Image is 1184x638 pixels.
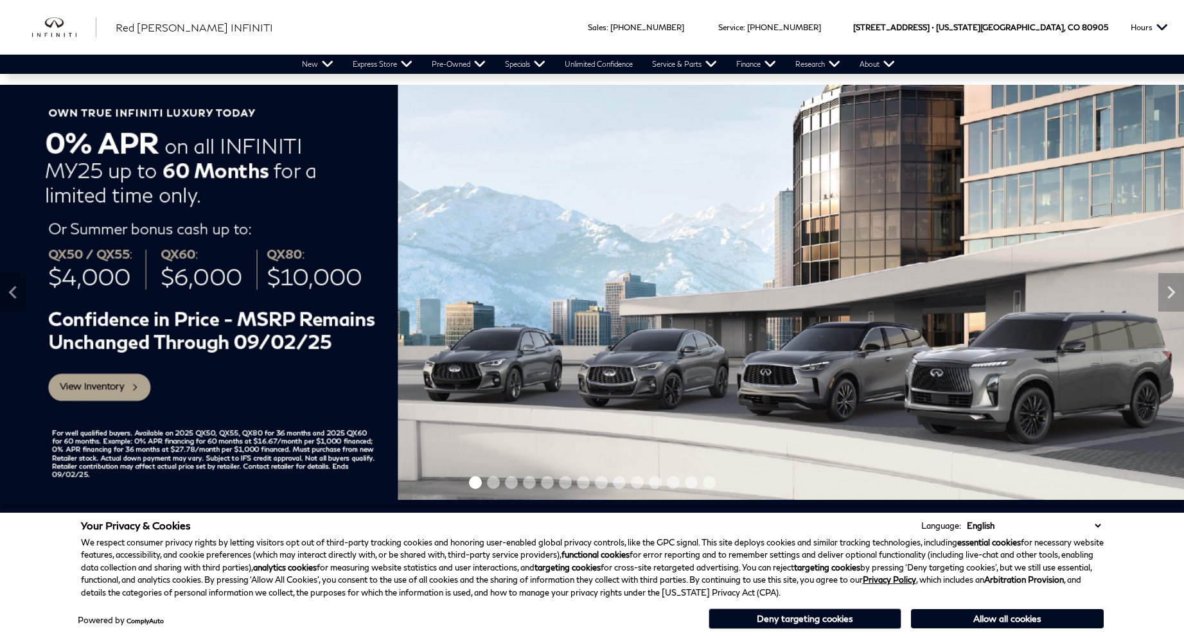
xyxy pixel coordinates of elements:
span: : [743,22,745,32]
img: INFINITI [32,17,96,38]
strong: targeting cookies [535,562,601,572]
div: Powered by [78,616,164,625]
a: ComplyAuto [127,617,164,625]
span: Go to slide 1 [469,476,482,489]
span: Go to slide 10 [631,476,644,489]
a: About [850,55,905,74]
a: Specials [495,55,555,74]
strong: essential cookies [957,537,1021,547]
a: Express Store [343,55,422,74]
div: Next [1158,273,1184,312]
a: [PHONE_NUMBER] [747,22,821,32]
span: Go to slide 7 [577,476,590,489]
a: [STREET_ADDRESS] • [US_STATE][GEOGRAPHIC_DATA], CO 80905 [853,22,1108,32]
a: Pre-Owned [422,55,495,74]
span: Your Privacy & Cookies [81,519,191,531]
a: Red [PERSON_NAME] INFINITI [116,20,273,35]
span: Go to slide 13 [685,476,698,489]
a: Service & Parts [642,55,727,74]
span: Go to slide 3 [505,476,518,489]
span: Go to slide 9 [613,476,626,489]
a: infiniti [32,17,96,38]
p: We respect consumer privacy rights by letting visitors opt out of third-party tracking cookies an... [81,536,1104,599]
span: Go to slide 14 [703,476,716,489]
nav: Main Navigation [292,55,905,74]
a: New [292,55,343,74]
span: Go to slide 5 [541,476,554,489]
span: Go to slide 8 [595,476,608,489]
strong: functional cookies [561,549,630,560]
span: Red [PERSON_NAME] INFINITI [116,21,273,33]
button: Allow all cookies [911,609,1104,628]
div: Language: [921,522,961,530]
span: Go to slide 4 [523,476,536,489]
button: Deny targeting cookies [709,608,901,629]
strong: targeting cookies [794,562,860,572]
span: Go to slide 6 [559,476,572,489]
a: Privacy Policy [863,574,916,585]
a: Finance [727,55,786,74]
strong: analytics cookies [253,562,317,572]
span: Go to slide 12 [667,476,680,489]
a: [PHONE_NUMBER] [610,22,684,32]
select: Language Select [964,519,1104,532]
a: Research [786,55,850,74]
span: Service [718,22,743,32]
span: Sales [588,22,606,32]
span: Go to slide 11 [649,476,662,489]
a: Unlimited Confidence [555,55,642,74]
strong: Arbitration Provision [984,574,1064,585]
span: Go to slide 2 [487,476,500,489]
span: : [606,22,608,32]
